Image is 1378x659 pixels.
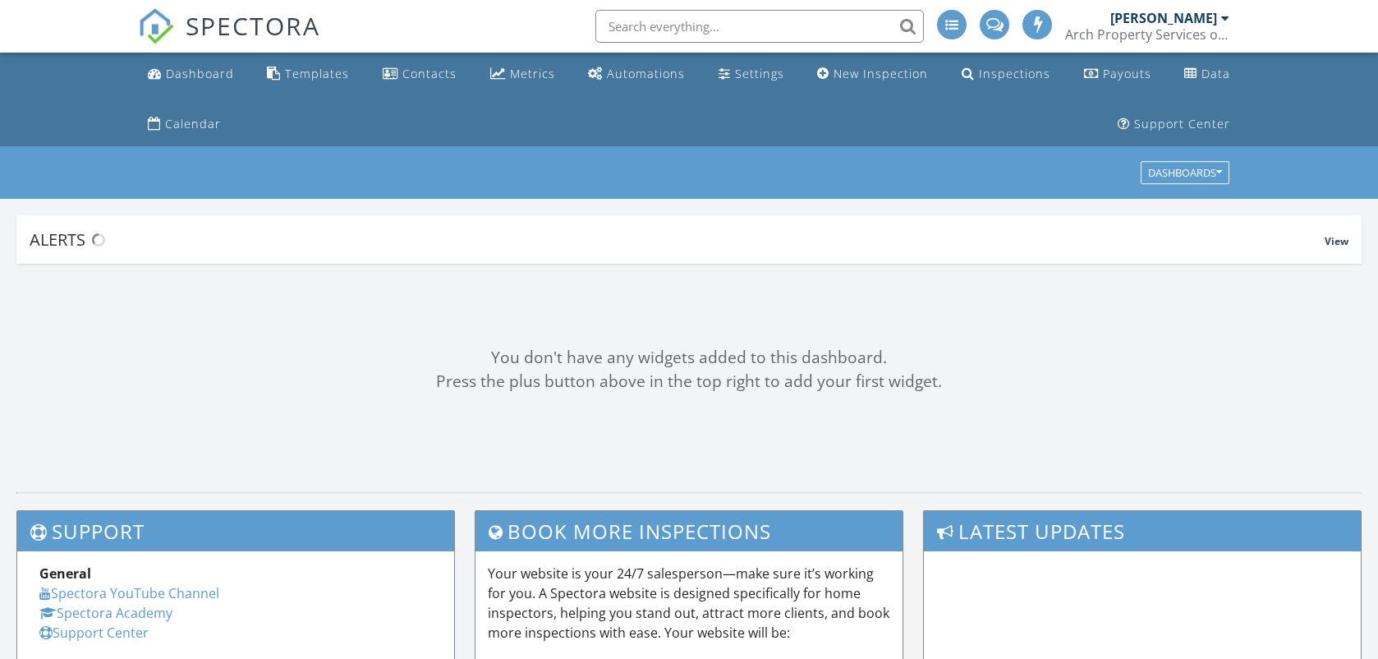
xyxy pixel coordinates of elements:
[30,228,1325,251] div: Alerts
[1134,116,1230,131] div: Support Center
[924,511,1361,551] h3: Latest Updates
[1325,234,1348,248] span: View
[1111,109,1237,140] a: Support Center
[260,59,356,90] a: Templates
[488,564,890,643] p: Your website is your 24/7 salesperson—make sure it’s working for you. A Spectora website is desig...
[510,66,555,81] div: Metrics
[1148,168,1222,179] div: Dashboards
[1178,59,1237,90] a: Data
[1103,66,1151,81] div: Payouts
[1201,66,1230,81] div: Data
[376,59,463,90] a: Contacts
[402,66,457,81] div: Contacts
[595,10,924,43] input: Search everything...
[484,59,562,90] a: Metrics
[1141,162,1229,185] button: Dashboards
[138,22,320,57] a: SPECTORA
[285,66,349,81] div: Templates
[165,116,221,131] div: Calendar
[607,66,685,81] div: Automations
[39,565,91,583] strong: General
[39,604,172,622] a: Spectora Academy
[955,59,1057,90] a: Inspections
[475,511,903,551] h3: Book More Inspections
[1077,59,1158,90] a: Payouts
[979,66,1050,81] div: Inspections
[834,66,928,81] div: New Inspection
[16,346,1362,370] div: You don't have any widgets added to this dashboard.
[186,8,320,43] span: SPECTORA
[39,584,219,602] a: Spectora YouTube Channel
[1065,26,1229,43] div: Arch Property Services of Virginia, LLC
[811,59,935,90] a: New Inspection
[1110,10,1217,26] div: [PERSON_NAME]
[39,624,149,642] a: Support Center
[16,370,1362,394] div: Press the plus button above in the top right to add your first widget.
[17,511,454,551] h3: Support
[581,59,691,90] a: Automations (Advanced)
[712,59,791,90] a: Settings
[141,109,227,140] a: Calendar
[138,8,174,44] img: The Best Home Inspection Software - Spectora
[141,59,241,90] a: Dashboard
[166,66,234,81] div: Dashboard
[735,66,784,81] div: Settings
